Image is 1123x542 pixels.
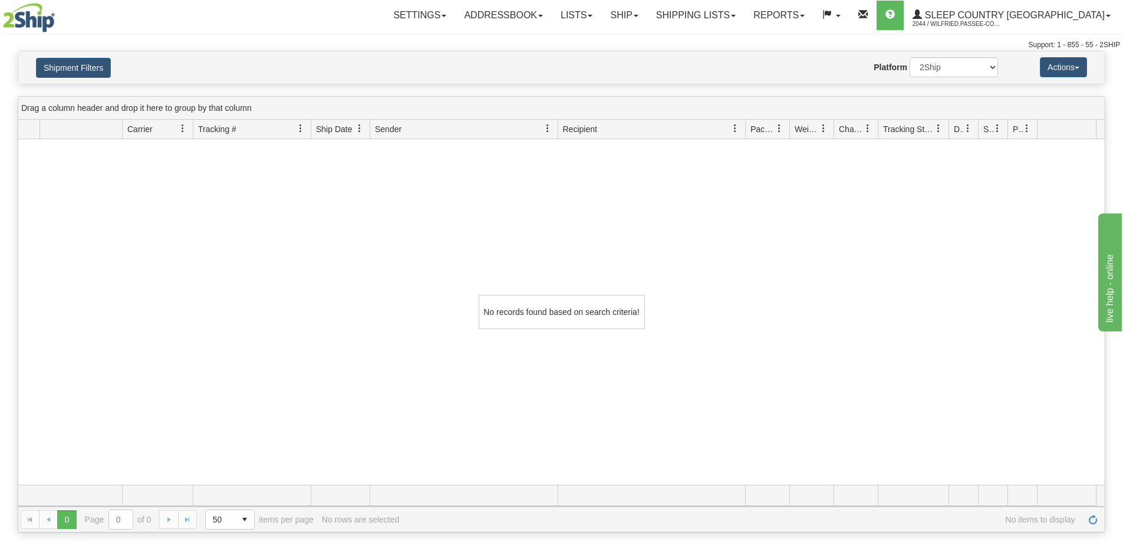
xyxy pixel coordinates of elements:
[455,1,552,30] a: Addressbook
[983,123,993,135] span: Shipment Issues
[538,119,558,139] a: Sender filter column settings
[839,123,864,135] span: Charge
[384,1,455,30] a: Settings
[904,1,1119,30] a: Sleep Country [GEOGRAPHIC_DATA] 2044 / Wilfried.Passee-Coutrin
[85,510,152,530] span: Page of 0
[883,123,934,135] span: Tracking Status
[1096,211,1122,331] iframe: chat widget
[987,119,1007,139] a: Shipment Issues filter column settings
[858,119,878,139] a: Charge filter column settings
[928,119,949,139] a: Tracking Status filter column settings
[213,514,228,525] span: 50
[36,58,111,78] button: Shipment Filters
[922,10,1105,20] span: Sleep Country [GEOGRAPHIC_DATA]
[407,515,1075,524] span: No items to display
[750,123,775,135] span: Packages
[745,1,814,30] a: Reports
[1013,123,1023,135] span: Pickup Status
[874,61,907,73] label: Platform
[814,119,834,139] a: Weight filter column settings
[127,123,153,135] span: Carrier
[1017,119,1037,139] a: Pickup Status filter column settings
[18,97,1105,120] div: grid grouping header
[322,515,400,524] div: No rows are selected
[3,40,1120,50] div: Support: 1 - 855 - 55 - 2SHIP
[563,123,597,135] span: Recipient
[1040,57,1087,77] button: Actions
[198,123,236,135] span: Tracking #
[291,119,311,139] a: Tracking # filter column settings
[205,510,255,530] span: Page sizes drop down
[316,123,352,135] span: Ship Date
[647,1,745,30] a: Shipping lists
[375,123,401,135] span: Sender
[552,1,601,30] a: Lists
[235,510,254,529] span: select
[795,123,819,135] span: Weight
[479,295,645,329] div: No records found based on search criteria!
[3,3,55,32] img: logo2044.jpg
[769,119,789,139] a: Packages filter column settings
[173,119,193,139] a: Carrier filter column settings
[9,7,109,21] div: live help - online
[958,119,978,139] a: Delivery Status filter column settings
[350,119,370,139] a: Ship Date filter column settings
[601,1,647,30] a: Ship
[57,510,76,529] span: Page 0
[954,123,964,135] span: Delivery Status
[725,119,745,139] a: Recipient filter column settings
[1084,510,1102,529] a: Refresh
[913,18,1001,30] span: 2044 / Wilfried.Passee-Coutrin
[205,510,314,530] span: items per page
